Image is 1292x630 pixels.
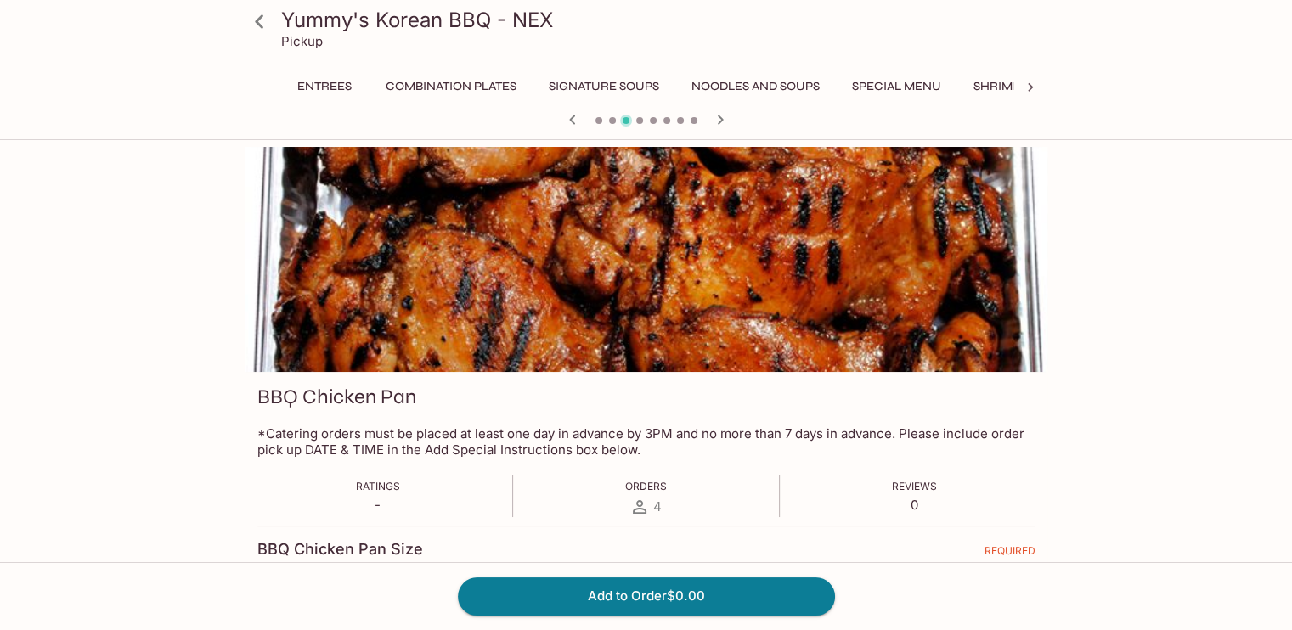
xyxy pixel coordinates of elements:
button: Entrees [286,75,363,98]
button: Shrimp Combos [964,75,1086,98]
button: Special Menu [843,75,951,98]
span: Orders [625,480,667,492]
p: *Catering orders must be placed at least one day in advance by 3PM and no more than 7 days in adv... [257,425,1035,458]
button: Add to Order$0.00 [458,577,835,615]
div: BBQ Chicken Pan [245,147,1047,372]
h3: BBQ Chicken Pan [257,384,416,410]
h3: Yummy's Korean BBQ - NEX [281,7,1041,33]
span: 4 [653,498,662,515]
h4: BBQ Chicken Pan Size [257,540,423,559]
p: Pickup [281,33,323,49]
span: REQUIRED [985,544,1035,564]
span: Reviews [892,480,937,492]
button: Signature Soups [539,75,669,98]
p: 0 [892,497,937,513]
p: - [356,497,400,513]
button: Noodles and Soups [682,75,829,98]
button: Combination Plates [376,75,526,98]
span: Ratings [356,480,400,492]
